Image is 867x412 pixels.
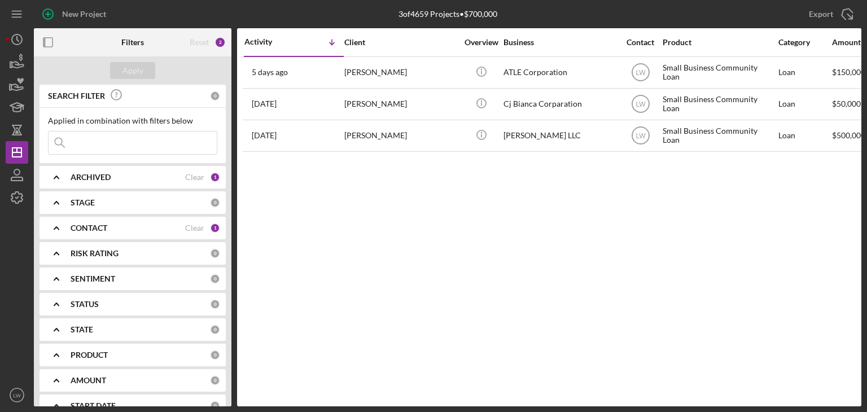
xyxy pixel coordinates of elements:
[13,392,21,398] text: LW
[71,274,115,283] b: SENTIMENT
[619,38,662,47] div: Contact
[214,37,226,48] div: 2
[778,38,831,47] div: Category
[778,89,831,119] div: Loan
[71,376,106,385] b: AMOUNT
[34,3,117,25] button: New Project
[663,58,776,87] div: Small Business Community Loan
[210,91,220,101] div: 0
[110,62,155,79] button: Apply
[71,173,111,182] b: ARCHIVED
[636,69,646,77] text: LW
[663,38,776,47] div: Product
[71,350,108,360] b: PRODUCT
[185,223,204,233] div: Clear
[344,89,457,119] div: [PERSON_NAME]
[210,375,220,385] div: 0
[185,173,204,182] div: Clear
[71,401,116,410] b: START DATE
[210,350,220,360] div: 0
[210,172,220,182] div: 1
[71,198,95,207] b: STAGE
[636,100,646,108] text: LW
[48,116,217,125] div: Applied in combination with filters below
[210,401,220,411] div: 0
[778,58,831,87] div: Loan
[244,37,294,46] div: Activity
[344,58,457,87] div: [PERSON_NAME]
[663,121,776,151] div: Small Business Community Loan
[210,198,220,208] div: 0
[48,91,105,100] b: SEARCH FILTER
[71,300,99,309] b: STATUS
[71,223,107,233] b: CONTACT
[503,89,616,119] div: Cj Bianca Corparation
[210,325,220,335] div: 0
[399,10,497,19] div: 3 of 4659 Projects • $700,000
[503,121,616,151] div: [PERSON_NAME] LLC
[210,299,220,309] div: 0
[663,89,776,119] div: Small Business Community Loan
[121,38,144,47] b: Filters
[62,3,106,25] div: New Project
[344,38,457,47] div: Client
[210,223,220,233] div: 1
[210,248,220,258] div: 0
[71,325,93,334] b: STATE
[252,68,288,77] time: 2025-08-20 21:41
[344,121,457,151] div: [PERSON_NAME]
[798,3,861,25] button: Export
[6,384,28,406] button: LW
[503,38,616,47] div: Business
[71,249,119,258] b: RISK RATING
[210,274,220,284] div: 0
[829,362,856,389] iframe: Intercom live chat
[122,62,143,79] div: Apply
[778,121,831,151] div: Loan
[252,99,277,108] time: 2025-08-19 20:17
[809,3,833,25] div: Export
[636,132,646,140] text: LW
[503,58,616,87] div: ATLE Corporation
[190,38,209,47] div: Reset
[460,38,502,47] div: Overview
[252,131,277,140] time: 2025-08-19 19:29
